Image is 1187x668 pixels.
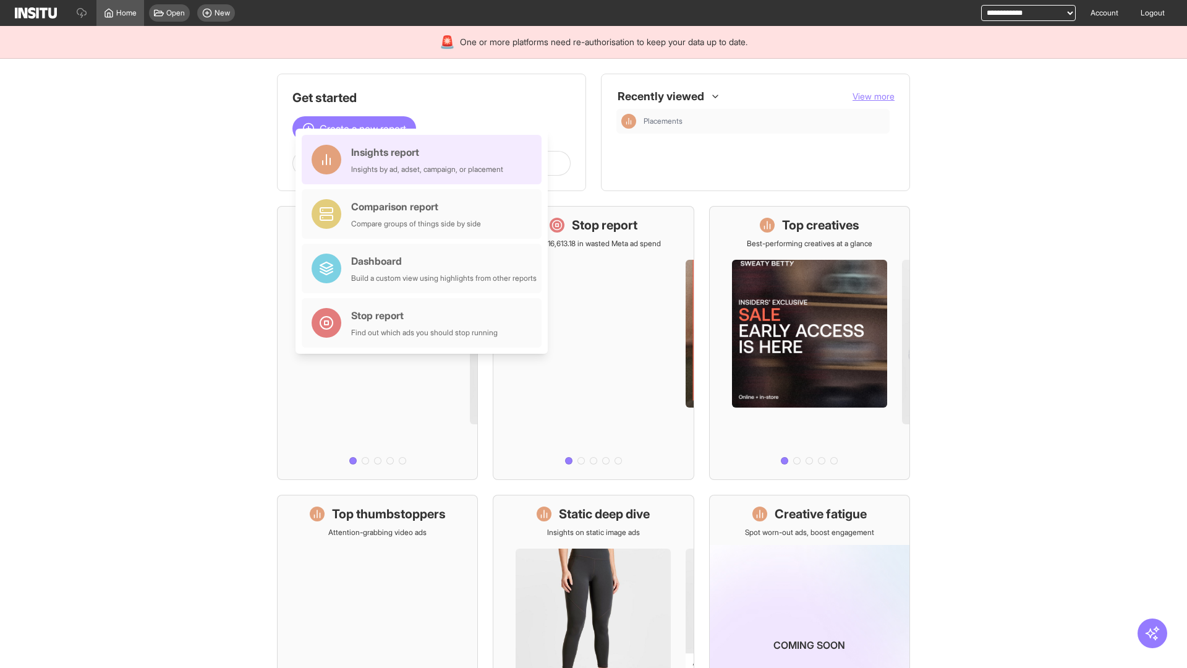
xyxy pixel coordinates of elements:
button: Create a new report [292,116,416,141]
div: Compare groups of things side by side [351,219,481,229]
span: Placements [644,116,683,126]
span: Home [116,8,137,18]
div: Dashboard [351,254,537,268]
div: Insights [621,114,636,129]
div: Find out which ads you should stop running [351,328,498,338]
img: Logo [15,7,57,19]
button: View more [853,90,895,103]
div: Stop report [351,308,498,323]
div: Insights report [351,145,503,160]
a: What's live nowSee all active ads instantly [277,206,478,480]
div: Insights by ad, adset, campaign, or placement [351,165,503,174]
p: Insights on static image ads [547,528,640,537]
span: View more [853,91,895,101]
p: Save £16,613.18 in wasted Meta ad spend [525,239,661,249]
h1: Get started [292,89,571,106]
span: Open [166,8,185,18]
h1: Top thumbstoppers [332,505,446,523]
a: Top creativesBest-performing creatives at a glance [709,206,910,480]
p: Best-performing creatives at a glance [747,239,872,249]
div: Build a custom view using highlights from other reports [351,273,537,283]
a: Stop reportSave £16,613.18 in wasted Meta ad spend [493,206,694,480]
h1: Top creatives [782,216,859,234]
div: Comparison report [351,199,481,214]
div: 🚨 [440,33,455,51]
h1: Static deep dive [559,505,650,523]
span: New [215,8,230,18]
span: One or more platforms need re-authorisation to keep your data up to date. [460,36,747,48]
h1: Stop report [572,216,637,234]
span: Create a new report [320,121,406,136]
span: Placements [644,116,885,126]
p: Attention-grabbing video ads [328,528,427,537]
